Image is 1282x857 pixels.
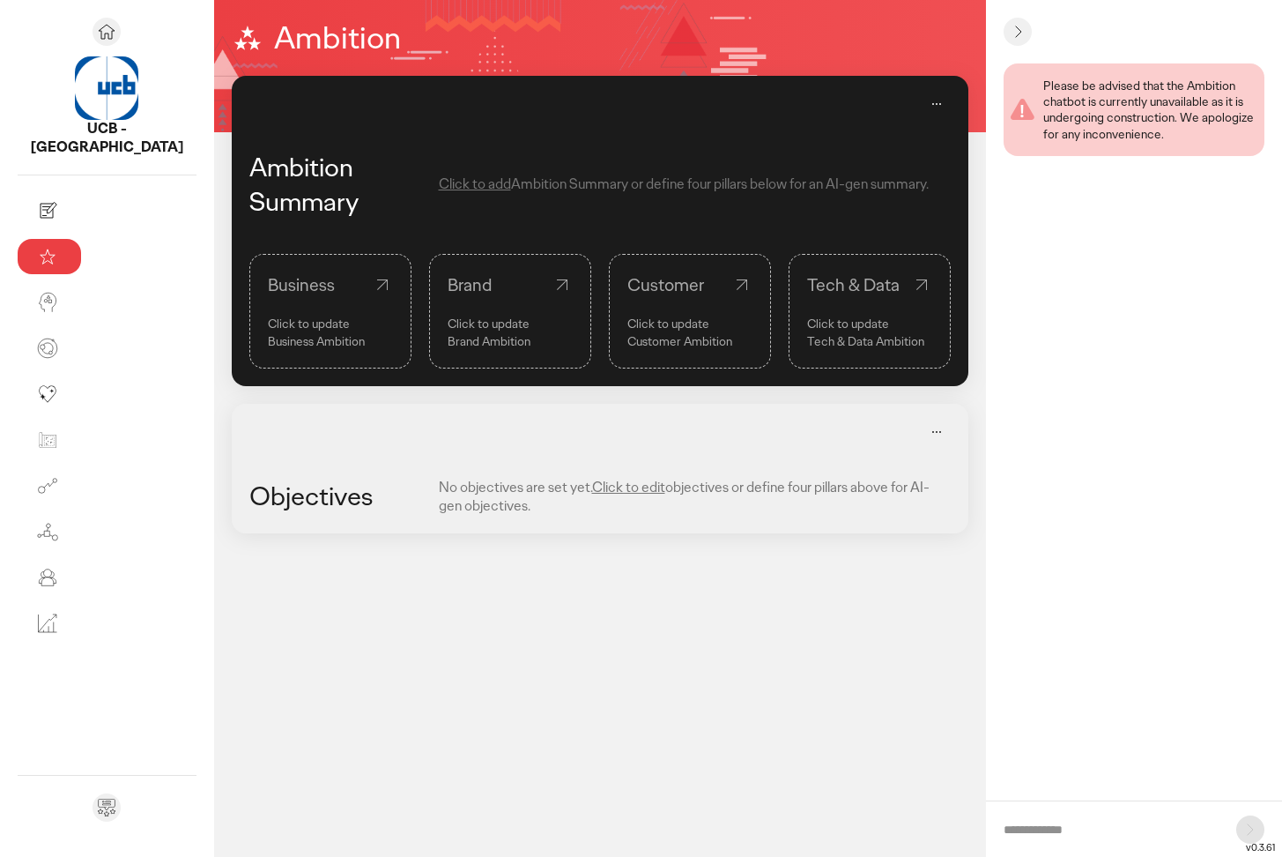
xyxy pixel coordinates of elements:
[592,478,665,496] span: Click to edit
[448,332,573,350] p: Brand Ambition
[448,315,573,332] p: Click to update
[429,254,591,369] a: BrandClick to update Brand Ambition
[807,332,932,350] p: Tech & Data Ambition
[268,332,393,350] p: Business Ambition
[232,18,401,59] h1: Ambition
[18,120,196,157] p: UCB - UK
[249,150,421,219] div: Ambition Summary
[627,332,752,350] p: Customer Ambition
[268,315,393,332] p: Click to update
[1043,78,1257,142] div: Please be advised that the Ambition chatbot is currently unavailable as it is undergoing construc...
[249,254,411,369] a: BusinessClick to update Business Ambition
[439,175,511,193] span: Click to add
[807,315,932,332] p: Click to update
[249,479,421,516] div: Objectives
[93,794,121,822] div: Send feedback
[439,175,929,194] div: Ambition Summary or define four pillars below for an AI-gen summary.
[609,254,771,369] a: CustomerClick to update Customer Ambition
[439,479,952,516] div: No objectives are set yet. objectives or define four pillars above for AI-gen objectives.
[75,56,138,120] img: project avatar
[627,315,752,332] p: Click to update
[807,272,932,297] div: Tech & Data
[268,272,393,297] div: Business
[448,272,573,297] div: Brand
[627,272,752,297] div: Customer
[789,254,951,369] a: Tech & DataClick to update Tech & Data Ambition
